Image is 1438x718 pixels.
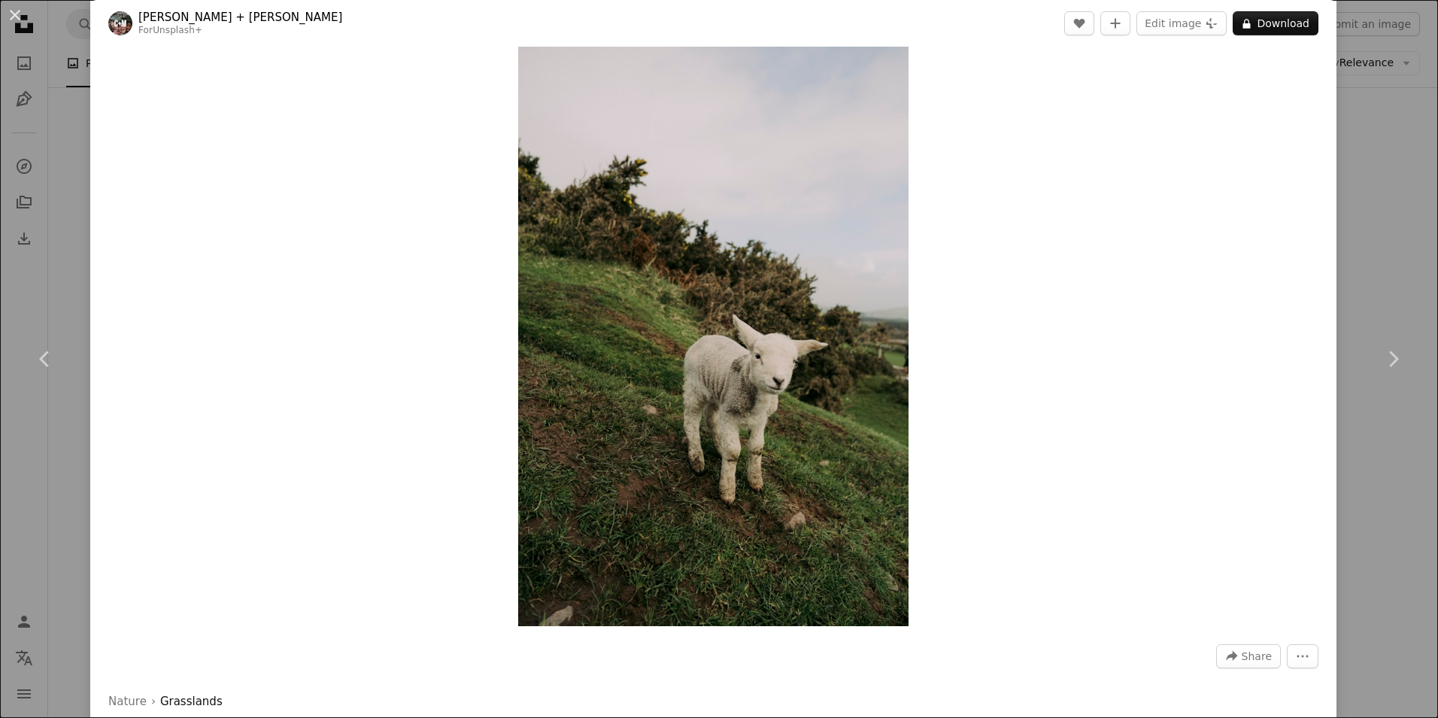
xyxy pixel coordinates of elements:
[1136,11,1227,35] button: Edit image
[108,692,147,710] a: Nature
[1287,644,1318,668] button: More Actions
[138,10,342,25] a: [PERSON_NAME] + [PERSON_NAME]
[518,40,909,626] img: A white sheep standing on top of a lush green hillside
[1216,644,1281,668] button: Share this image
[518,40,909,626] button: Zoom in on this image
[1233,11,1318,35] button: Download
[1242,645,1272,668] span: Share
[1064,11,1094,35] button: Like
[138,25,342,37] div: For
[108,11,132,35] img: Go to Colin + Meg's profile
[1348,287,1438,431] a: Next
[153,25,202,35] a: Unsplash+
[1100,11,1130,35] button: Add to Collection
[160,692,223,710] a: Grasslands
[108,692,560,710] div: ›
